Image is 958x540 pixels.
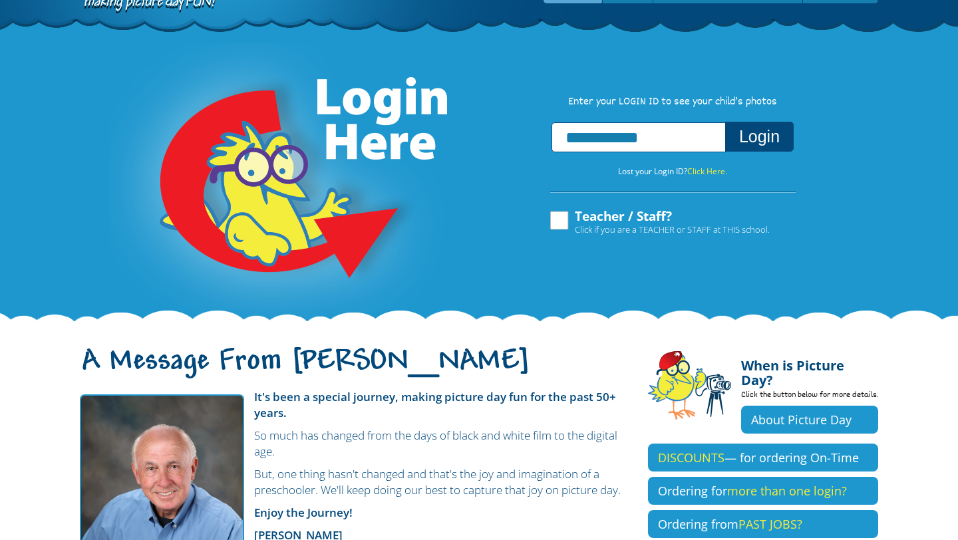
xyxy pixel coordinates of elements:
[648,444,878,472] a: DISCOUNTS— for ordering On-Time
[536,164,809,179] p: Lost your Login ID?
[254,389,616,420] strong: It's been a special journey, making picture day fun for the past 50+ years.
[254,505,353,520] strong: Enjoy the Journey!
[741,388,878,406] p: Click the button below for more details.
[658,450,724,466] span: DISCOUNTS
[741,350,878,388] h4: When is Picture Day?
[80,466,628,498] p: But, one thing hasn't changed and that's the joy and imagination of a preschooler. We'll keep doi...
[575,223,770,236] span: Click if you are a TEACHER or STAFF at THIS school.
[741,406,878,434] a: About Picture Day
[687,166,727,177] a: Click Here.
[738,516,802,532] span: PAST JOBS?
[648,510,878,538] a: Ordering fromPAST JOBS?
[725,122,794,152] button: Login
[536,95,809,110] p: Enter your LOGIN ID to see your child’s photos
[80,356,628,384] h1: A Message From [PERSON_NAME]
[727,483,847,499] span: more than one login?
[548,209,770,235] label: Teacher / Staff?
[109,43,450,323] img: Login Here
[80,428,628,460] p: So much has changed from the days of black and white film to the digital age.
[648,477,878,505] a: Ordering formore than one login?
